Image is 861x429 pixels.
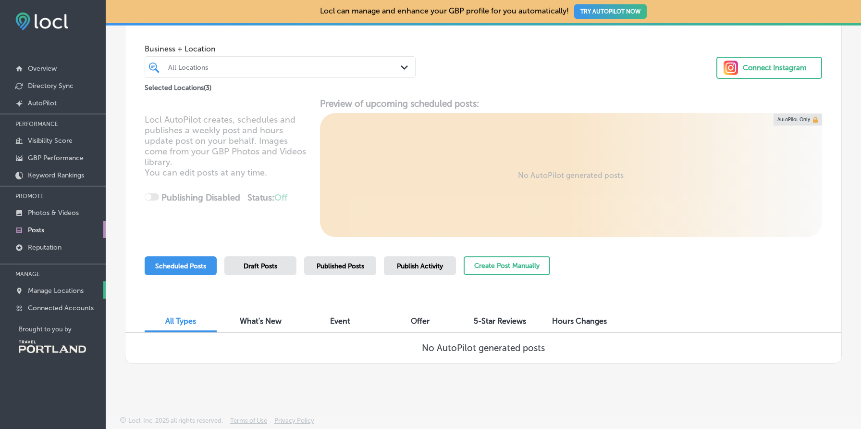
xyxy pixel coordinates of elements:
[274,417,314,429] a: Privacy Policy
[28,82,74,90] p: Directory Sync
[28,64,57,73] p: Overview
[28,209,79,217] p: Photos & Videos
[28,99,57,107] p: AutoPilot
[240,316,282,326] span: What's New
[28,154,84,162] p: GBP Performance
[244,262,277,270] span: Draft Posts
[28,287,84,295] p: Manage Locations
[19,341,86,353] img: Travel Portland
[165,316,196,326] span: All Types
[19,326,106,333] p: Brought to you by
[474,316,526,326] span: 5-Star Reviews
[411,316,430,326] span: Offer
[743,61,807,75] div: Connect Instagram
[155,262,206,270] span: Scheduled Posts
[422,342,545,353] h3: No AutoPilot generated posts
[145,44,416,53] span: Business + Location
[397,262,443,270] span: Publish Activity
[168,63,402,71] div: All Locations
[15,13,68,30] img: fda3e92497d09a02dc62c9cd864e3231.png
[28,137,73,145] p: Visibility Score
[716,57,822,79] button: Connect Instagram
[317,262,364,270] span: Published Posts
[464,256,550,275] button: Create Post Manually
[145,80,211,92] p: Selected Locations ( 3 )
[230,417,267,429] a: Terms of Use
[28,226,44,234] p: Posts
[28,171,84,179] p: Keyword Rankings
[128,417,223,424] p: Locl, Inc. 2025 all rights reserved.
[28,243,61,252] p: Reputation
[552,316,607,326] span: Hours Changes
[574,4,647,19] button: TRY AUTOPILOT NOW
[330,316,350,326] span: Event
[28,304,94,312] p: Connected Accounts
